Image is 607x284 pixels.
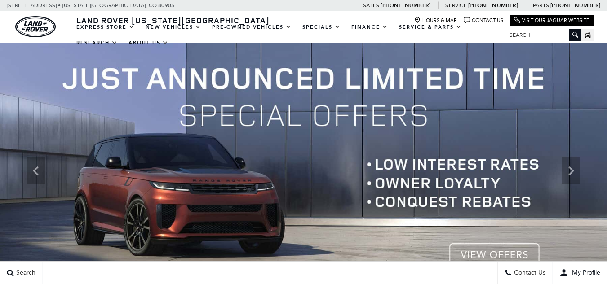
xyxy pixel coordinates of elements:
a: Research [71,35,123,51]
a: EXPRESS STORE [71,19,140,35]
a: About Us [123,35,174,51]
a: [PHONE_NUMBER] [468,2,518,9]
a: Visit Our Jaguar Website [514,17,589,24]
a: [PHONE_NUMBER] [550,2,600,9]
span: Parts [533,2,549,9]
a: land-rover [15,16,56,37]
input: Search [503,30,581,40]
span: My Profile [568,269,600,277]
button: user-profile-menu [553,262,607,284]
a: [STREET_ADDRESS] • [US_STATE][GEOGRAPHIC_DATA], CO 80905 [7,2,174,9]
span: Service [445,2,466,9]
span: Search [14,269,35,277]
a: New Vehicles [140,19,207,35]
img: Land Rover [15,16,56,37]
a: Finance [346,19,394,35]
span: Contact Us [512,269,545,277]
span: Sales [363,2,379,9]
span: Land Rover [US_STATE][GEOGRAPHIC_DATA] [76,15,270,26]
nav: Main Navigation [71,19,503,51]
a: Hours & Map [414,17,457,24]
a: [PHONE_NUMBER] [381,2,430,9]
a: Pre-Owned Vehicles [207,19,297,35]
a: Service & Parts [394,19,467,35]
a: Land Rover [US_STATE][GEOGRAPHIC_DATA] [71,15,275,26]
a: Specials [297,19,346,35]
a: Contact Us [464,17,503,24]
